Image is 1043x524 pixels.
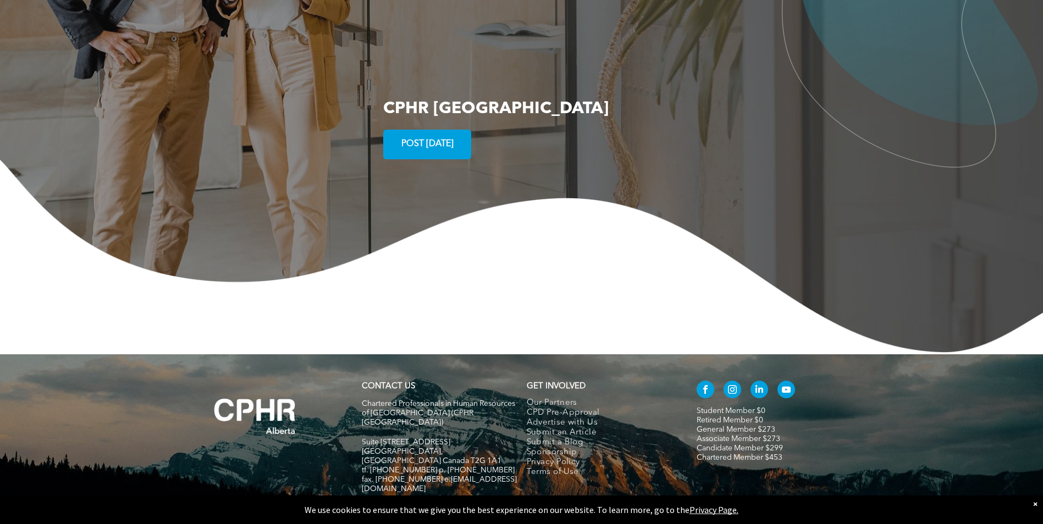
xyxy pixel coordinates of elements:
[362,448,501,465] span: [GEOGRAPHIC_DATA], [GEOGRAPHIC_DATA] Canada T2G 1A1
[192,376,318,456] img: A white background with a few lines on it
[527,448,674,458] a: Sponsorship
[689,504,738,515] a: Privacy Page.
[527,418,674,428] a: Advertise with Us
[697,444,783,452] a: Candidate Member $299
[362,466,515,474] span: tf. [PHONE_NUMBER] p. [PHONE_NUMBER]
[527,382,586,391] span: GET INVOLVED
[750,381,768,401] a: linkedin
[527,428,674,438] a: Submit an Article
[724,381,741,401] a: instagram
[1033,498,1038,509] div: Dismiss notification
[697,426,775,433] a: General Member $273
[362,438,450,446] span: Suite [STREET_ADDRESS]
[697,416,763,424] a: Retired Member $0
[527,458,674,467] a: Privacy Policy
[697,407,765,415] a: Student Member $0
[697,454,782,461] a: Chartered Member $453
[697,381,714,401] a: facebook
[527,438,674,448] a: Submit a Blog
[527,398,674,408] a: Our Partners
[697,435,780,443] a: Associate Member $273
[362,476,517,493] span: fax. [PHONE_NUMBER] e:[EMAIL_ADDRESS][DOMAIN_NAME]
[383,101,609,117] span: CPHR [GEOGRAPHIC_DATA]
[362,400,515,426] span: Chartered Professionals in Human Resources of [GEOGRAPHIC_DATA] (CPHR [GEOGRAPHIC_DATA])
[383,130,471,159] a: POST [DATE]
[527,467,674,477] a: Terms of Use
[777,381,795,401] a: youtube
[362,382,415,391] a: CONTACT US
[527,408,674,418] a: CPD Pre-Approval
[398,133,457,155] span: POST [DATE]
